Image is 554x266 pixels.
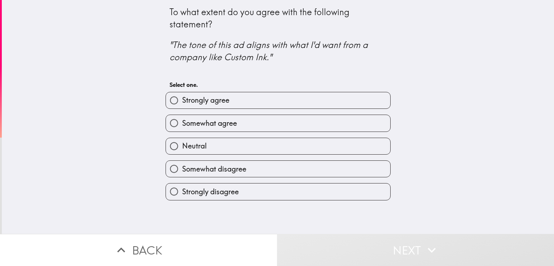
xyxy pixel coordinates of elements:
span: Strongly agree [182,95,229,105]
i: "The tone of this ad aligns with what I'd want from a company like Custom Ink." [170,39,370,62]
button: Next [277,234,554,266]
button: Strongly disagree [166,183,390,200]
span: Strongly disagree [182,187,239,197]
button: Strongly agree [166,92,390,108]
span: Neutral [182,141,207,151]
div: To what extent do you agree with the following statement? [170,6,387,63]
button: Somewhat disagree [166,161,390,177]
span: Somewhat agree [182,118,237,128]
h6: Select one. [170,81,387,89]
button: Somewhat agree [166,115,390,131]
button: Neutral [166,138,390,154]
span: Somewhat disagree [182,164,246,174]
